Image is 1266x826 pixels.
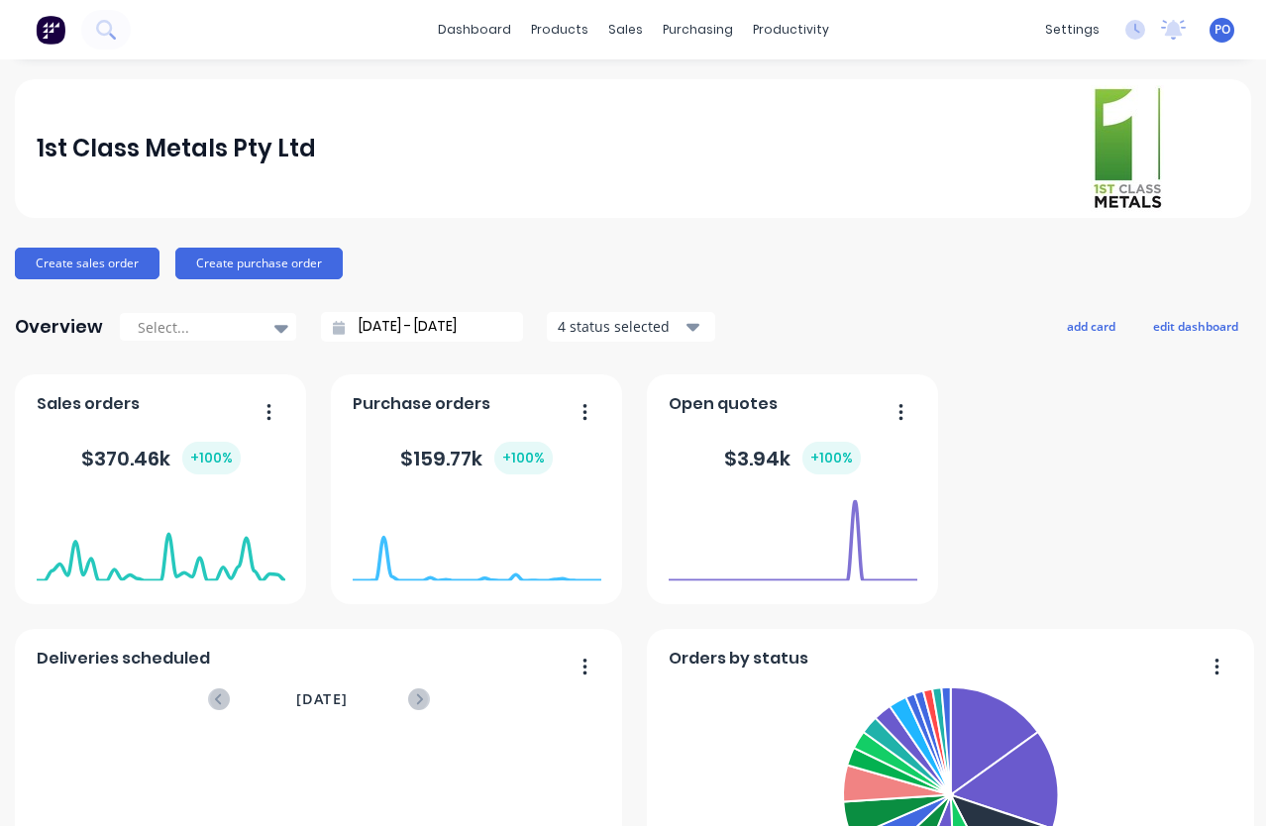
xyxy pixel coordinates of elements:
div: + 100 % [494,442,553,474]
div: settings [1035,15,1109,45]
div: 1st Class Metals Pty Ltd [37,129,316,168]
button: Create sales order [15,248,159,279]
img: Factory [36,15,65,45]
div: purchasing [653,15,743,45]
button: Create purchase order [175,248,343,279]
div: $ 3.94k [724,442,861,474]
span: PO [1214,21,1230,39]
button: 4 status selected [547,312,715,342]
div: $ 159.77k [400,442,553,474]
div: productivity [743,15,839,45]
span: Open quotes [669,392,778,416]
div: products [521,15,598,45]
div: + 100 % [182,442,241,474]
button: edit dashboard [1140,313,1251,339]
span: [DATE] [296,688,348,710]
div: Overview [15,307,103,347]
a: dashboard [428,15,521,45]
div: $ 370.46k [81,442,241,474]
img: 1st Class Metals Pty Ltd [1091,85,1164,212]
div: 4 status selected [558,316,683,337]
button: add card [1054,313,1128,339]
div: sales [598,15,653,45]
span: Sales orders [37,392,140,416]
span: Purchase orders [353,392,490,416]
div: + 100 % [802,442,861,474]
